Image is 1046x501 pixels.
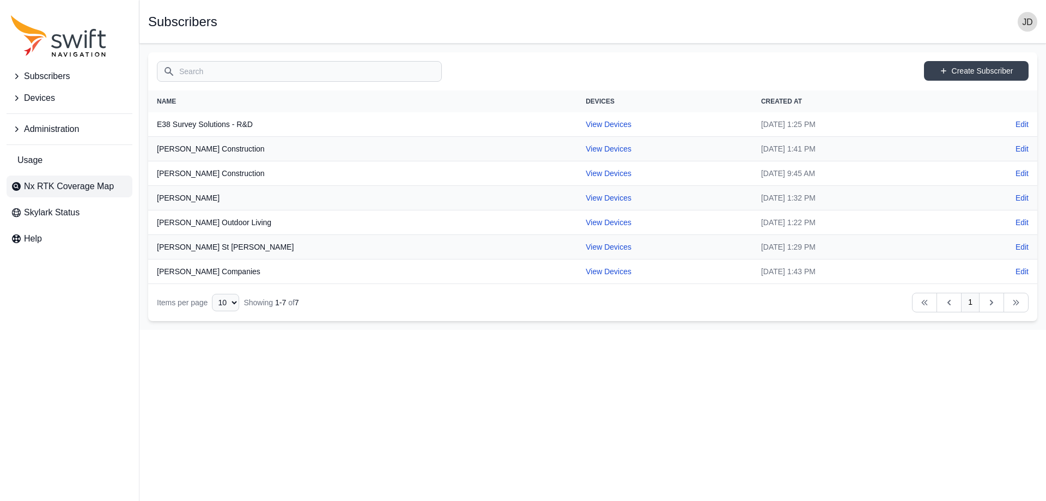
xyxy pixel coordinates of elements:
a: View Devices [586,169,631,178]
td: [DATE] 1:25 PM [752,112,952,137]
td: [DATE] 9:45 AM [752,161,952,186]
a: Edit [1015,242,1029,252]
button: Administration [7,118,132,140]
span: 1 - 7 [275,298,286,307]
td: [DATE] 1:41 PM [752,137,952,161]
td: [DATE] 1:22 PM [752,210,952,235]
td: [DATE] 1:32 PM [752,186,952,210]
span: Skylark Status [24,206,80,219]
h1: Subscribers [148,15,217,28]
a: Create Subscriber [924,61,1029,81]
input: Search [157,61,442,82]
th: [PERSON_NAME] Construction [148,161,577,186]
span: Usage [17,154,42,167]
a: Edit [1015,119,1029,130]
span: Items per page [157,298,208,307]
td: [DATE] 1:29 PM [752,235,952,259]
th: E38 Survey Solutions - R&D [148,112,577,137]
th: Created At [752,90,952,112]
a: Edit [1015,217,1029,228]
span: Administration [24,123,79,136]
a: Edit [1015,143,1029,154]
th: Devices [577,90,752,112]
a: Edit [1015,266,1029,277]
th: [PERSON_NAME] [148,186,577,210]
a: View Devices [586,144,631,153]
img: user photo [1018,12,1037,32]
a: View Devices [586,267,631,276]
a: Nx RTK Coverage Map [7,176,132,197]
a: 1 [961,293,980,312]
select: Display Limit [212,294,239,311]
button: Subscribers [7,65,132,87]
a: Usage [7,149,132,171]
span: Nx RTK Coverage Map [24,180,114,193]
a: View Devices [586,120,631,129]
th: [PERSON_NAME] Companies [148,259,577,284]
th: [PERSON_NAME] St [PERSON_NAME] [148,235,577,259]
span: Subscribers [24,70,70,83]
a: View Devices [586,243,631,251]
button: Devices [7,87,132,109]
a: Skylark Status [7,202,132,224]
th: [PERSON_NAME] Construction [148,137,577,161]
a: Help [7,228,132,250]
a: View Devices [586,218,631,227]
th: [PERSON_NAME] Outdoor Living [148,210,577,235]
nav: Table navigation [148,284,1037,321]
a: Edit [1015,168,1029,179]
td: [DATE] 1:43 PM [752,259,952,284]
a: Edit [1015,192,1029,203]
th: Name [148,90,577,112]
span: Help [24,232,42,245]
a: View Devices [586,194,631,202]
div: Showing of [244,297,299,308]
span: 7 [295,298,299,307]
span: Devices [24,92,55,105]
